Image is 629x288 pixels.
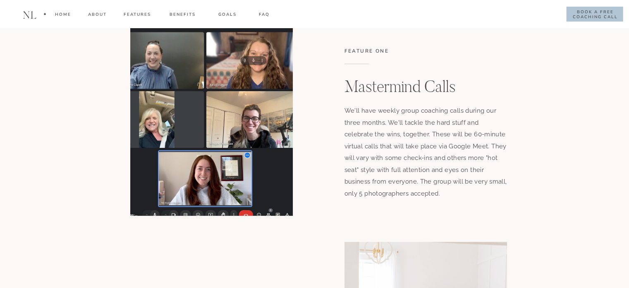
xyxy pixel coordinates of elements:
[123,11,151,21] a: FEATURES
[21,10,39,21] h1: nl
[344,105,509,201] p: We'll have weekly group coaching calls during our three months. We'll tackle the hard stuff and c...
[213,11,242,21] a: goals
[168,11,197,21] a: Benefits
[572,10,618,19] a: book a free coaching call
[344,47,420,57] a: feature one
[88,11,107,21] a: about
[55,11,71,21] a: Home
[258,11,270,21] a: FAQ
[344,78,509,95] h2: Mastermind Calls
